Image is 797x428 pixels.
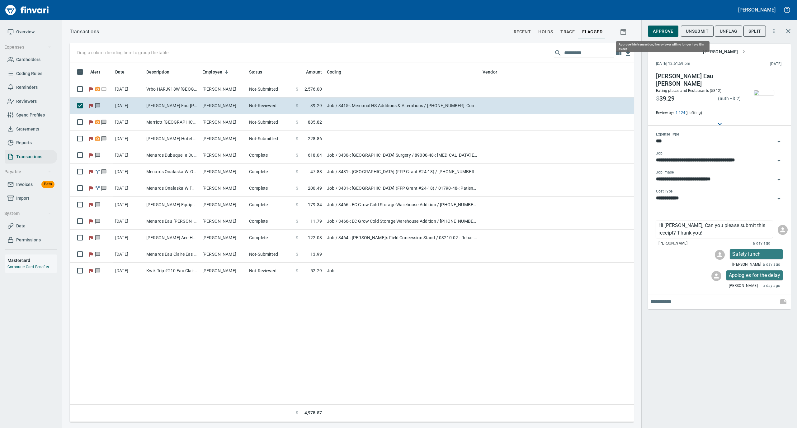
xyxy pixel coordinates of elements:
[5,80,57,94] a: Reminders
[296,268,298,274] span: $
[656,110,741,116] span: Review by: (jlieffring)
[146,68,170,76] span: Description
[296,86,298,92] span: $
[737,5,777,15] button: [PERSON_NAME]
[296,218,298,224] span: $
[146,68,178,76] span: Description
[88,186,94,190] span: Flagged
[296,169,298,175] span: $
[144,114,200,131] td: Marriott [GEOGRAPHIC_DATA] Upto [GEOGRAPHIC_DATA] [GEOGRAPHIC_DATA]
[656,152,663,155] label: Job
[732,262,761,268] span: [PERSON_NAME]
[113,197,144,213] td: [DATE]
[144,164,200,180] td: Menards Onalaska Wi Onalaska WI - consumibles / tax
[5,94,57,108] a: Reviewers
[200,81,247,97] td: [PERSON_NAME]
[715,26,742,37] button: UnFlag
[4,210,51,217] span: System
[77,50,168,56] p: Drag a column heading here to group the table
[88,136,94,140] span: Flagged
[70,28,99,36] nav: breadcrumb
[658,222,770,237] p: Hi [PERSON_NAME], Can you please submit this receipt? Thank you!
[4,168,51,176] span: Payable
[94,136,101,140] span: Receipt Required
[247,230,293,246] td: Complete
[659,95,675,102] span: 39.29
[200,131,247,147] td: [PERSON_NAME]
[298,68,322,76] span: Amount
[700,46,748,58] button: [PERSON_NAME]
[88,103,94,107] span: Flagged
[2,41,54,53] button: Expenses
[113,263,144,279] td: [DATE]
[90,68,100,76] span: Alert
[200,97,247,114] td: [PERSON_NAME]
[296,152,298,158] span: $
[5,219,57,233] a: Data
[249,68,270,76] span: Status
[308,152,322,158] span: 618.04
[648,26,678,37] button: Approve
[748,27,761,35] span: Split
[94,235,101,240] span: Has messages
[144,230,200,246] td: [PERSON_NAME] Ace Home Cente Blk River Fls WI
[310,218,322,224] span: 11.79
[327,68,341,76] span: Coding
[144,81,200,97] td: Vrbo HARJ918W [GEOGRAPHIC_DATA] [GEOGRAPHIC_DATA]
[247,114,293,131] td: Not-Submitted
[247,246,293,263] td: Not-Submitted
[101,136,107,140] span: Has messages
[514,28,531,36] span: recent
[5,67,57,81] a: Coding Rules
[304,410,322,416] span: 4,975.87
[296,251,298,257] span: $
[656,221,773,238] div: Click for options
[656,73,741,88] h4: [PERSON_NAME] Eau [PERSON_NAME]
[656,61,730,67] span: [DATE] 12:51:59 pm
[729,283,758,289] span: [PERSON_NAME]
[144,263,200,279] td: Kwik Trip #210 Eau Claire WI
[324,147,480,164] td: Job / 3430-: [GEOGRAPHIC_DATA] Surgery / 89000-48-: [MEDICAL_DATA] Expenses / 8: Indirects
[113,213,144,230] td: [DATE]
[308,235,322,241] span: 122.08
[743,26,766,37] button: Split
[247,213,293,230] td: Complete
[115,68,125,76] span: Date
[101,186,107,190] span: Has messages
[94,103,101,107] span: Has messages
[304,86,322,92] span: 2,576.00
[247,97,293,114] td: Not-Reviewed
[101,87,107,91] span: Online transaction
[113,81,144,97] td: [DATE]
[144,97,200,114] td: [PERSON_NAME] Eau [PERSON_NAME]
[113,131,144,147] td: [DATE]
[310,102,322,109] span: 39.29
[5,136,57,150] a: Reports
[733,96,735,101] span: $
[88,153,94,157] span: Flagged
[296,136,298,142] span: $
[735,96,739,101] span: 2
[247,81,293,97] td: Not-Submitted
[200,164,247,180] td: [PERSON_NAME]
[720,27,737,35] span: UnFlag
[681,26,714,37] button: Unsubmit
[614,48,623,58] button: Choose columns to display
[200,114,247,131] td: [PERSON_NAME]
[730,249,783,259] div: Click for options
[247,131,293,147] td: Not-Submitted
[88,252,94,256] span: Flagged
[324,164,480,180] td: Job / 3481-: [GEOGRAPHIC_DATA] (FFP Grant #24-18) / [PHONE_NUMBER]: Consumable CM/GC / 8: Indirects
[16,28,35,36] span: Overview
[144,213,200,230] td: Menards Eau [PERSON_NAME] [PERSON_NAME] Eau [PERSON_NAME]
[16,125,39,133] span: Statements
[483,68,505,76] span: Vendor
[70,28,99,36] p: Transactions
[200,180,247,197] td: [PERSON_NAME]
[4,2,50,17] a: Finvari
[113,246,144,263] td: [DATE]
[653,27,673,35] span: Approve
[249,68,262,76] span: Status
[144,197,200,213] td: [PERSON_NAME] Equipment&Supp Eau Claire WI
[7,257,57,264] h6: Mastercard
